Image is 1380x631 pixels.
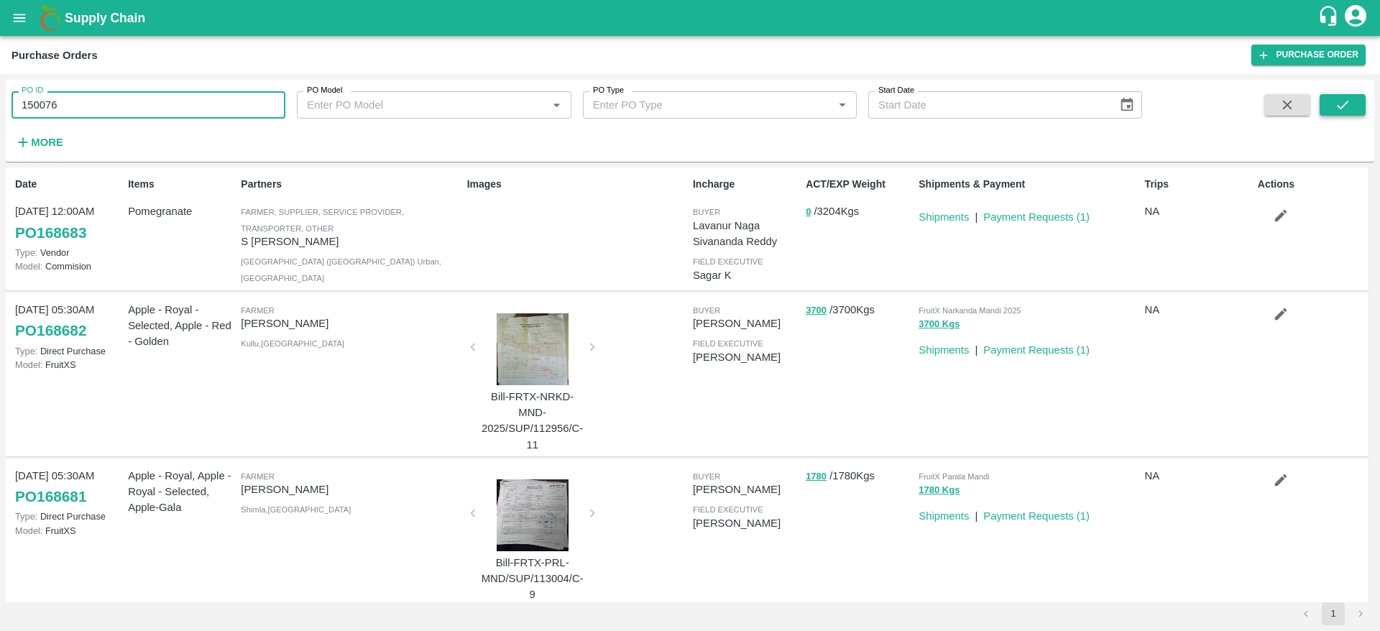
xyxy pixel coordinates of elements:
button: Open [833,96,852,114]
button: Open [547,96,566,114]
span: Kullu , [GEOGRAPHIC_DATA] [241,339,344,348]
span: Model: [15,359,42,370]
span: field executive [693,339,763,348]
p: / 1780 Kgs [806,468,913,484]
label: PO ID [22,85,43,96]
div: customer-support [1317,5,1343,31]
p: Apple - Royal - Selected, Apple - Red - Golden [128,302,235,350]
p: FruitXS [15,358,122,372]
a: Shipments [919,211,969,223]
span: FruitX Narkanda Mandi 2025 [919,306,1021,315]
button: page 1 [1322,602,1345,625]
p: [PERSON_NAME] [241,315,461,331]
p: NA [1145,468,1252,484]
span: Type: [15,247,37,258]
p: [PERSON_NAME] [241,482,461,497]
input: Start Date [868,91,1108,119]
p: ACT/EXP Weight [806,177,913,192]
p: [DATE] 05:30AM [15,302,122,318]
span: Shimla , [GEOGRAPHIC_DATA] [241,505,351,514]
nav: pagination navigation [1292,602,1374,625]
p: [PERSON_NAME] [693,349,800,365]
span: buyer [693,208,720,216]
span: buyer [693,472,720,481]
p: Vendor [15,246,122,259]
span: Type: [15,511,37,522]
p: / 3700 Kgs [806,302,913,318]
p: Shipments & Payment [919,177,1138,192]
p: NA [1145,302,1252,318]
label: PO Type [593,85,624,96]
p: Pomegranate [128,203,235,219]
p: [DATE] 05:30AM [15,468,122,484]
div: | [969,203,977,225]
a: Supply Chain [65,8,1317,28]
p: Apple - Royal, Apple - Royal - Selected, Apple-Gala [128,468,235,516]
button: 1780 [806,469,827,485]
p: Trips [1145,177,1252,192]
p: Incharge [693,177,800,192]
span: Type: [15,346,37,356]
p: Commision [15,259,122,273]
span: Model: [15,525,42,536]
p: Sagar K [693,267,800,283]
p: FruitXS [15,524,122,538]
p: [PERSON_NAME] [693,482,800,497]
span: buyer [693,306,720,315]
a: Shipments [919,344,969,356]
div: | [969,502,977,524]
p: S [PERSON_NAME] [241,234,461,249]
span: field executive [693,505,763,514]
a: PO168681 [15,484,86,510]
span: field executive [693,257,763,266]
span: Farmer [241,472,274,481]
span: Farmer [241,306,274,315]
p: Bill-FRTX-PRL-MND/SUP/113004/C-9 [479,555,586,603]
div: | [969,336,977,358]
span: Farmer, Supplier, Service Provider, Transporter, Other [241,208,404,232]
a: Purchase Order [1251,45,1366,65]
p: [PERSON_NAME] [693,515,800,531]
button: open drawer [3,1,36,34]
input: Enter PO ID [11,91,285,119]
p: NA [1145,203,1252,219]
p: Bill-FRTX-NRKD-MND-2025/SUP/112956/C-11 [479,389,586,453]
b: Supply Chain [65,11,145,25]
p: [PERSON_NAME] [693,315,800,331]
span: FruitX Parala Mandi [919,472,989,481]
div: account of current user [1343,3,1368,33]
a: PO168683 [15,220,86,246]
label: PO Model [307,85,343,96]
p: Direct Purchase [15,510,122,523]
a: Shipments [919,510,969,522]
p: Partners [241,177,461,192]
a: PO168682 [15,318,86,344]
input: Enter PO Type [587,96,829,114]
button: 0 [806,204,811,221]
strong: More [31,137,63,148]
input: Enter PO Model [301,96,543,114]
p: Lavanur Naga Sivananda Reddy [693,218,800,250]
button: More [11,130,67,155]
p: Direct Purchase [15,344,122,358]
button: 3700 [806,303,827,319]
img: logo [36,4,65,32]
label: Start Date [878,85,914,96]
div: Purchase Orders [11,46,98,65]
p: Date [15,177,122,192]
span: [GEOGRAPHIC_DATA] ([GEOGRAPHIC_DATA]) Urban , [GEOGRAPHIC_DATA] [241,257,441,282]
button: Choose date [1113,91,1141,119]
p: Images [467,177,687,192]
button: 1780 Kgs [919,482,960,499]
p: / 3204 Kgs [806,203,913,220]
p: Actions [1258,177,1365,192]
p: [DATE] 12:00AM [15,203,122,219]
a: Payment Requests (1) [983,510,1090,522]
button: 3700 Kgs [919,316,960,333]
a: Payment Requests (1) [983,344,1090,356]
a: Payment Requests (1) [983,211,1090,223]
span: Model: [15,261,42,272]
p: Items [128,177,235,192]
